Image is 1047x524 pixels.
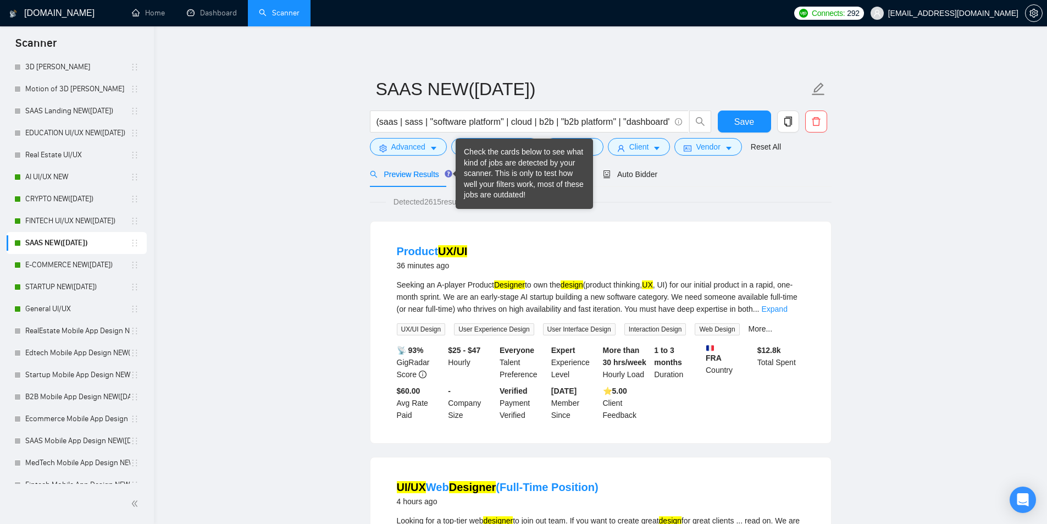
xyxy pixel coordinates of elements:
[551,387,577,395] b: [DATE]
[25,408,130,430] a: Ecommerce Mobile App Design NEW([DATE])
[653,144,661,152] span: caret-down
[7,320,147,342] li: RealEstate Mobile App Design NEW(23.08.2025)
[25,232,130,254] a: SAAS NEW([DATE])
[734,115,754,129] span: Save
[386,196,525,208] span: Detected 2615 results (3.15 seconds)
[7,232,147,254] li: SAAS NEW(23.08.2025)
[543,323,616,335] span: User Interface Design
[497,344,549,380] div: Talent Preference
[446,344,497,380] div: Hourly
[25,452,130,474] a: MedTech Mobile App Design NEW([DATE])
[438,245,467,257] mark: UX/UI
[873,9,881,17] span: user
[1025,9,1043,18] a: setting
[259,8,300,18] a: searchScanner
[130,371,139,379] span: holder
[130,63,139,71] span: holder
[761,305,787,313] a: Expand
[690,117,711,126] span: search
[370,138,447,156] button: settingAdvancedcaret-down
[464,147,585,201] div: Check the cards below to see what kind of jobs are detected by your scanner. This is only to test...
[753,305,760,313] span: ...
[448,387,451,395] b: -
[9,5,17,23] img: logo
[130,481,139,489] span: holder
[446,385,497,421] div: Company Size
[718,111,771,133] button: Save
[561,280,583,289] mark: design
[132,8,165,18] a: homeHome
[397,259,468,272] div: 36 minutes ago
[7,342,147,364] li: Edtech Mobile App Design NEW(23.08.2025)
[131,498,142,509] span: double-left
[130,107,139,115] span: holder
[130,393,139,401] span: holder
[1025,4,1043,22] button: setting
[397,245,468,257] a: ProductUX/UI
[806,117,827,126] span: delete
[847,7,859,19] span: 292
[7,78,147,100] li: Motion of 3D Alex
[617,144,625,152] span: user
[130,305,139,313] span: holder
[25,254,130,276] a: E-COMMERCE NEW([DATE])
[689,111,711,133] button: search
[130,349,139,357] span: holder
[494,280,525,289] mark: Designer
[706,344,714,352] img: 🇫🇷
[25,78,130,100] a: Motion of 3D [PERSON_NAME]
[130,459,139,467] span: holder
[549,344,601,380] div: Experience Level
[629,141,649,153] span: Client
[675,118,682,125] span: info-circle
[187,8,237,18] a: dashboardDashboard
[25,430,130,452] a: SAAS Mobile App Design NEW([DATE])
[25,342,130,364] a: Edtech Mobile App Design NEW([DATE])
[778,117,799,126] span: copy
[7,452,147,474] li: MedTech Mobile App Design NEW(23.08.2025)
[7,298,147,320] li: General UI/UX
[370,170,378,178] span: search
[706,344,753,362] b: FRA
[603,170,611,178] span: robot
[130,415,139,423] span: holder
[7,364,147,386] li: Startup Mobile App Design NEW(23.08.2025)
[497,385,549,421] div: Payment Verified
[391,141,425,153] span: Advanced
[397,495,599,508] div: 4 hours ago
[603,346,646,367] b: More than 30 hrs/week
[397,279,805,315] div: Seeking an A-player Product to own the (product thinking, , UI) for our initial product in a rapi...
[7,144,147,166] li: Real Estate UI/UX
[130,437,139,445] span: holder
[449,481,496,493] mark: Designer
[7,408,147,430] li: Ecommerce Mobile App Design NEW(23.08.2025)
[1010,487,1036,513] div: Open Intercom Messenger
[7,386,147,408] li: B2B Mobile App Design NEW(23.08.2025)
[696,141,720,153] span: Vendor
[130,151,139,159] span: holder
[376,75,809,103] input: Scanner name...
[397,323,446,335] span: UX/UI Design
[25,166,130,188] a: AI UI/UX NEW
[703,344,755,380] div: Country
[379,144,387,152] span: setting
[451,138,540,156] button: barsJob Categorycaret-down
[448,346,480,355] b: $25 - $47
[25,122,130,144] a: EDUCATION UI/UX NEW([DATE])
[25,276,130,298] a: STARTUP NEW([DATE])
[652,344,703,380] div: Duration
[130,173,139,181] span: holder
[370,170,449,179] span: Preview Results
[654,346,682,367] b: 1 to 3 months
[500,346,534,355] b: Everyone
[397,346,424,355] b: 📡 93%
[601,385,652,421] div: Client Feedback
[454,323,534,335] span: User Experience Design
[799,9,808,18] img: upwork-logo.png
[25,298,130,320] a: General UI/UX
[7,122,147,144] li: EDUCATION UI/UX NEW(23.08.2025)
[444,169,453,179] div: Tooltip anchor
[7,188,147,210] li: CRYPTO NEW(23.08.2025)
[549,385,601,421] div: Member Since
[608,138,671,156] button: userClientcaret-down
